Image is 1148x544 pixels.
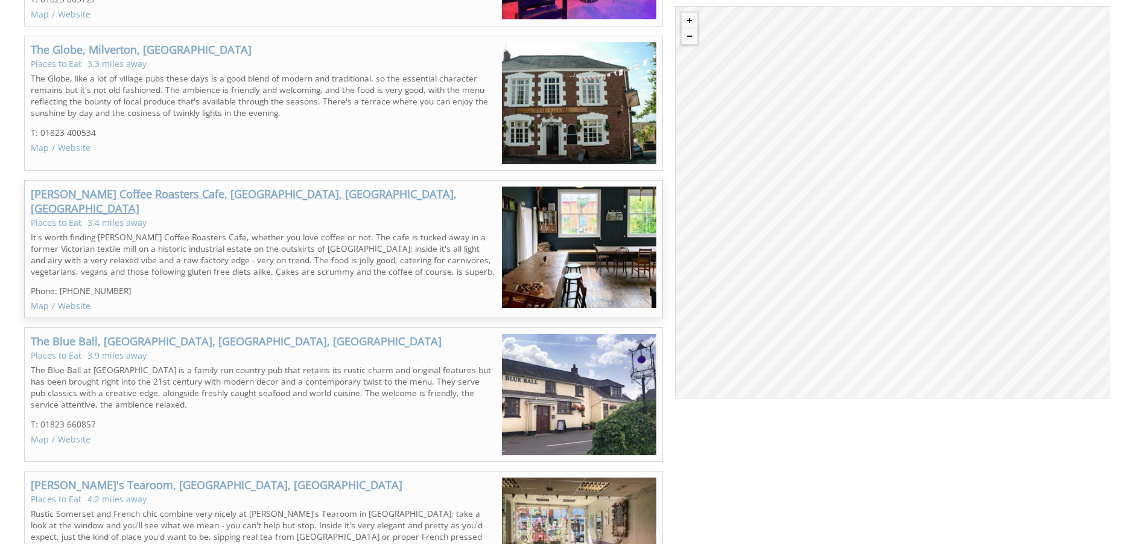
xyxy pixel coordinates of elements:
[682,13,697,28] button: Zoom in
[31,493,81,505] a: Places to Eat
[87,493,147,505] li: 4.2 miles away
[31,58,81,69] a: Places to Eat
[58,8,90,20] a: Website
[58,300,90,312] a: Website
[31,42,252,57] a: The Globe, Milverton, [GEOGRAPHIC_DATA]
[31,231,496,277] p: It's worth finding [PERSON_NAME] Coffee Roasters Cafe, whether you love coffee or not. The cafe i...
[31,334,442,348] a: The Blue Ball, [GEOGRAPHIC_DATA], [GEOGRAPHIC_DATA], [GEOGRAPHIC_DATA]
[31,142,49,153] a: Map
[31,72,496,118] p: The Globe, like a lot of village pubs these days is a good blend of modern and traditional, so th...
[58,434,90,445] a: Website
[502,334,656,455] img: The Blue Ball, Sampford Moor, Wellington, Somerset
[502,42,656,164] img: The Globe, Milverton, Somerset
[31,434,49,445] a: Map
[31,187,457,216] a: [PERSON_NAME] Coffee Roasters Cafe, [GEOGRAPHIC_DATA], [GEOGRAPHIC_DATA], [GEOGRAPHIC_DATA]
[31,127,496,138] p: T: 01823 400534
[87,217,147,228] li: 3.4 miles away
[682,28,697,44] button: Zoom out
[31,8,49,20] a: Map
[31,350,81,361] a: Places to Eat
[58,142,90,153] a: Website
[676,7,1109,398] canvas: Map
[31,285,496,296] p: Phone: [PHONE_NUMBER]
[31,300,49,312] a: Map
[87,58,147,69] li: 3.3 miles away
[31,478,402,492] a: [PERSON_NAME]'s Tearoom, [GEOGRAPHIC_DATA], [GEOGRAPHIC_DATA]
[31,217,81,228] a: Places to Eat
[31,364,496,410] p: The Blue Ball at [GEOGRAPHIC_DATA] is a family run country pub that retains its rustic charm and ...
[87,350,147,361] li: 3.9 miles away
[502,187,656,308] img: Brazier Coffee Roasters Cafe, Tonedale, Wellington, Somerset
[31,418,496,430] p: T: 01823 660857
